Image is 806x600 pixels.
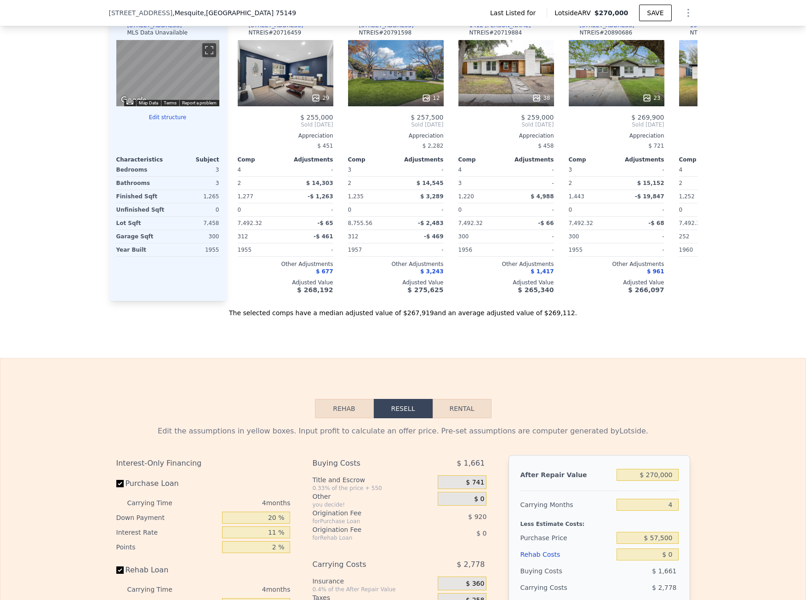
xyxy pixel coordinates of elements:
[628,286,664,294] span: $ 266,097
[466,580,484,588] span: $ 360
[116,475,219,492] label: Purchase Loan
[170,243,219,256] div: 1955
[348,207,352,213] span: 0
[348,193,364,200] span: 1,235
[594,9,629,17] span: $270,000
[508,230,554,243] div: -
[286,156,333,163] div: Adjustments
[398,163,444,176] div: -
[314,233,333,240] span: -$ 461
[637,180,664,186] span: $ 15,152
[531,193,554,200] span: $ 4,988
[311,93,329,103] div: 29
[474,495,484,503] span: $ 0
[422,93,440,103] div: 12
[457,556,485,573] span: $ 2,778
[116,480,124,487] input: Purchase Loan
[312,534,415,542] div: for Rehab Loan
[458,193,474,200] span: 1,220
[569,243,615,256] div: 1955
[116,230,166,243] div: Garage Sqft
[679,121,775,128] span: Sold [DATE]
[466,479,484,487] span: $ 741
[520,579,577,596] div: Carrying Costs
[458,156,506,163] div: Comp
[647,268,664,275] span: $ 961
[139,100,158,106] button: Map Data
[417,180,444,186] span: $ 14,545
[191,582,291,597] div: 4 months
[580,29,633,36] div: NTREIS # 20890686
[490,8,539,17] span: Last Listed for
[458,279,554,286] div: Adjusted Value
[238,167,241,173] span: 4
[249,29,302,36] div: NTREIS # 20716459
[396,156,444,163] div: Adjustments
[679,177,725,190] div: 2
[116,114,219,121] button: Edit structure
[238,243,284,256] div: 1955
[312,525,415,534] div: Origination Fee
[312,492,434,501] div: Other
[648,143,664,149] span: $ 721
[170,163,219,176] div: 3
[631,114,664,121] span: $ 269,900
[348,132,444,139] div: Appreciation
[287,203,333,216] div: -
[348,167,352,173] span: 3
[538,220,554,226] span: -$ 66
[469,29,522,36] div: NTREIS # 20719884
[569,207,572,213] span: 0
[238,207,241,213] span: 0
[652,584,676,591] span: $ 2,778
[569,132,664,139] div: Appreciation
[679,4,697,22] button: Show Options
[569,121,664,128] span: Sold [DATE]
[554,8,594,17] span: Lotside ARV
[617,156,664,163] div: Adjustments
[458,167,462,173] span: 4
[170,217,219,230] div: 7,458
[317,220,333,226] span: -$ 65
[312,501,434,508] div: you decide!
[116,40,219,106] div: Street View
[520,530,613,546] div: Purchase Price
[116,562,219,578] label: Rehab Loan
[116,190,166,203] div: Finished Sqft
[348,260,444,268] div: Other Adjustments
[116,40,219,106] div: Map
[287,163,333,176] div: -
[168,156,219,163] div: Subject
[458,233,469,240] span: 300
[119,94,149,106] a: Open this area in Google Maps (opens a new window)
[520,513,678,530] div: Less Estimate Costs:
[164,100,177,105] a: Terms (opens in new tab)
[348,177,394,190] div: 2
[238,220,262,226] span: 7,492.32
[238,132,333,139] div: Appreciation
[458,243,504,256] div: 1956
[170,177,219,190] div: 3
[458,121,554,128] span: Sold [DATE]
[679,193,695,200] span: 1,252
[398,243,444,256] div: -
[520,546,613,563] div: Rehab Costs
[679,279,775,286] div: Adjusted Value
[420,268,443,275] span: $ 3,243
[238,279,333,286] div: Adjusted Value
[476,530,486,537] span: $ 0
[202,43,216,57] button: Toggle fullscreen view
[398,203,444,216] div: -
[521,114,554,121] span: $ 259,000
[348,243,394,256] div: 1957
[116,525,219,540] div: Interest Rate
[116,510,219,525] div: Down Payment
[127,496,187,510] div: Carrying Time
[315,399,374,418] button: Rehab
[127,582,187,597] div: Carrying Time
[348,121,444,128] span: Sold [DATE]
[297,286,333,294] span: $ 268,192
[679,243,725,256] div: 1960
[457,455,485,472] span: $ 1,661
[238,177,284,190] div: 2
